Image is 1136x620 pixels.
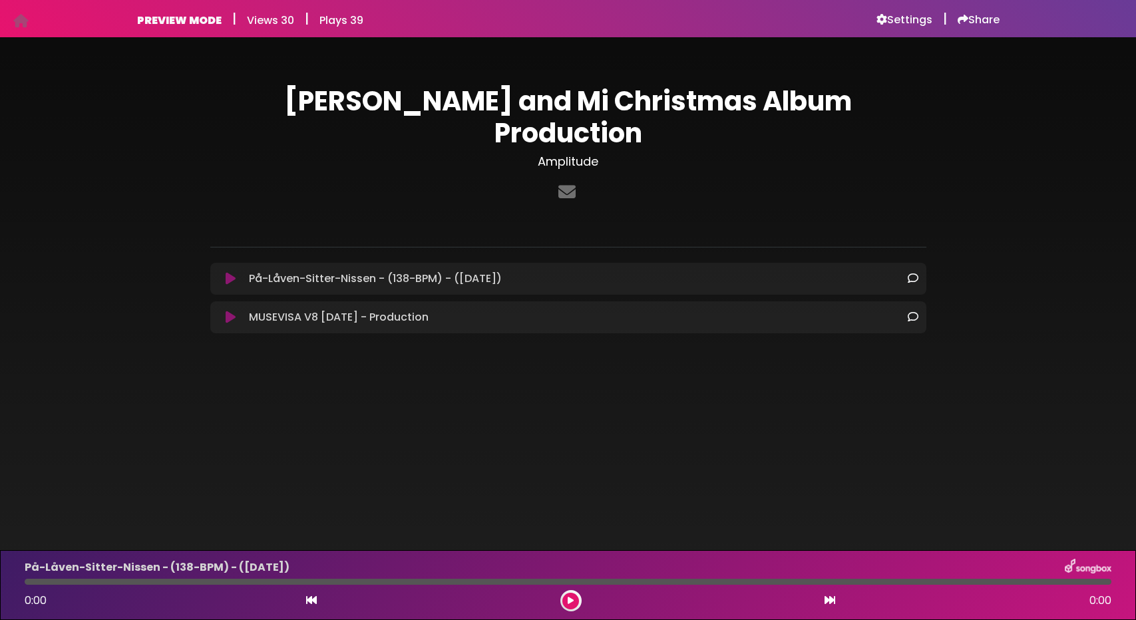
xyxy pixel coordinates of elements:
h3: Amplitude [210,154,926,169]
h6: Plays 39 [319,14,363,27]
h6: PREVIEW MODE [137,14,222,27]
h1: [PERSON_NAME] and Mi Christmas Album Production [210,85,926,149]
h6: Views 30 [247,14,294,27]
p: På-Låven-Sitter-Nissen - (138-BPM) - ([DATE]) [249,271,502,287]
h5: | [943,11,947,27]
h5: | [232,11,236,27]
h5: | [305,11,309,27]
a: Settings [876,13,932,27]
p: MUSEVISA V8 [DATE] - Production [249,309,429,325]
a: Share [958,13,1000,27]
